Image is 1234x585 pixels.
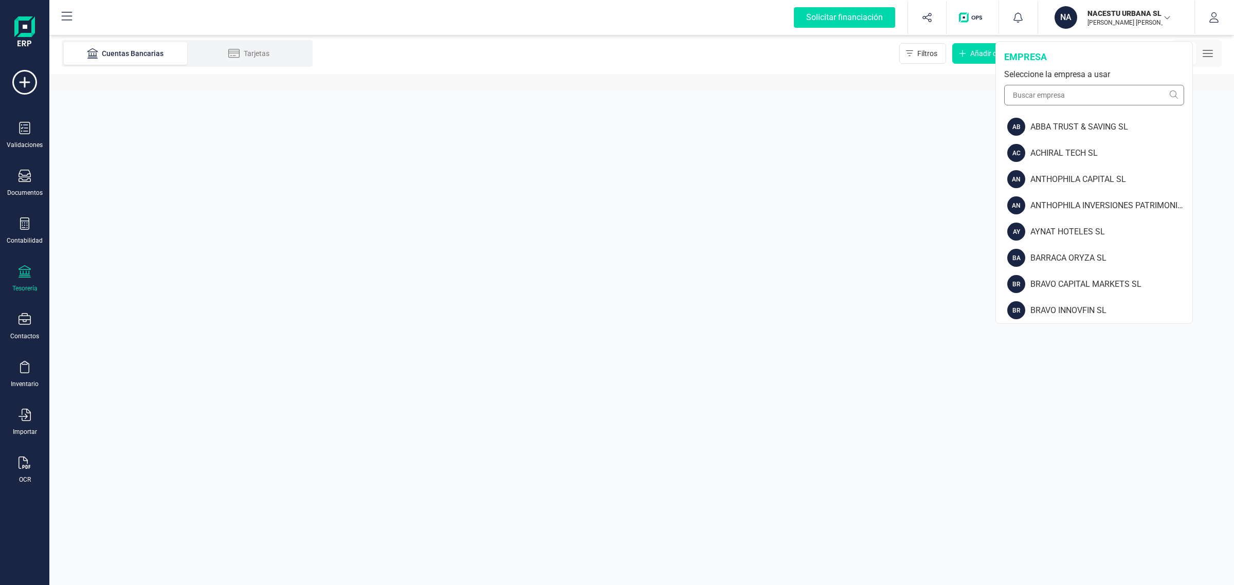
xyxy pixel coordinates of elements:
div: Contactos [10,332,39,340]
div: ABBA TRUST & SAVING SL [1030,121,1192,133]
span: Filtros [917,48,937,59]
div: BA [1007,249,1025,267]
div: OCR [19,476,31,484]
div: Tesorería [12,284,38,292]
div: AN [1007,196,1025,214]
div: Documentos [7,189,43,197]
img: Logo de OPS [959,12,986,23]
img: Logo Finanedi [14,16,35,49]
span: Añadir cuenta bancaria [970,48,1045,59]
div: Cuentas Bancarias [84,48,167,59]
button: Logo de OPS [953,1,992,34]
div: ACHIRAL TECH SL [1030,147,1192,159]
p: [PERSON_NAME] [PERSON_NAME] [1087,19,1170,27]
div: BR [1007,275,1025,293]
div: BRAVO INNOVFIN SL [1030,304,1192,317]
div: AY [1007,223,1025,241]
button: NANACESTU URBANA SL[PERSON_NAME] [PERSON_NAME] [1050,1,1182,34]
div: AB [1007,118,1025,136]
div: Solicitar financiación [794,7,895,28]
div: Inventario [11,380,39,388]
div: AC [1007,144,1025,162]
div: Contabilidad [7,236,43,245]
div: BARRACA ORYZA SL [1030,252,1192,264]
div: empresa [1004,50,1184,64]
div: ANTHOPHILA CAPITAL SL [1030,173,1192,186]
div: Tarjetas [208,48,290,59]
div: Validaciones [7,141,43,149]
button: Solicitar financiación [782,1,908,34]
div: NA [1055,6,1077,29]
div: BR [1007,301,1025,319]
div: Seleccione la empresa a usar [1004,68,1184,81]
div: AYNAT HOTELES SL [1030,226,1192,238]
button: Filtros [899,43,946,64]
div: Importar [13,428,37,436]
button: Añadir cuenta bancaria [952,43,1054,64]
input: Buscar empresa [1004,85,1184,105]
div: BRAVO CAPITAL MARKETS SL [1030,278,1192,290]
p: NACESTU URBANA SL [1087,8,1170,19]
div: ANTHOPHILA INVERSIONES PATRIMONIALES SL [1030,199,1192,212]
div: AN [1007,170,1025,188]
